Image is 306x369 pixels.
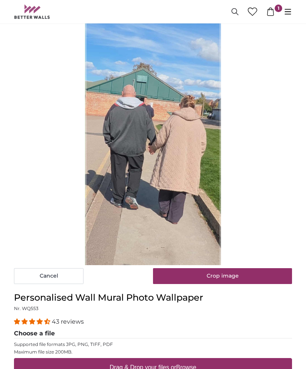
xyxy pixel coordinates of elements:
[14,329,292,338] legend: Choose a file
[153,268,292,284] button: Crop image
[14,306,39,311] span: Nr. WQ553
[275,5,282,12] span: 1
[52,318,84,325] span: 43 reviews
[14,341,292,347] p: Supported file formats JPG, PNG, TIFF, PDF
[14,292,292,304] h1: Personalised Wall Mural Photo Wallpaper
[14,268,83,284] button: Cancel
[14,5,50,19] img: Betterwalls
[14,349,292,355] p: Maximum file size 200MB.
[14,318,52,325] span: 4.40 stars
